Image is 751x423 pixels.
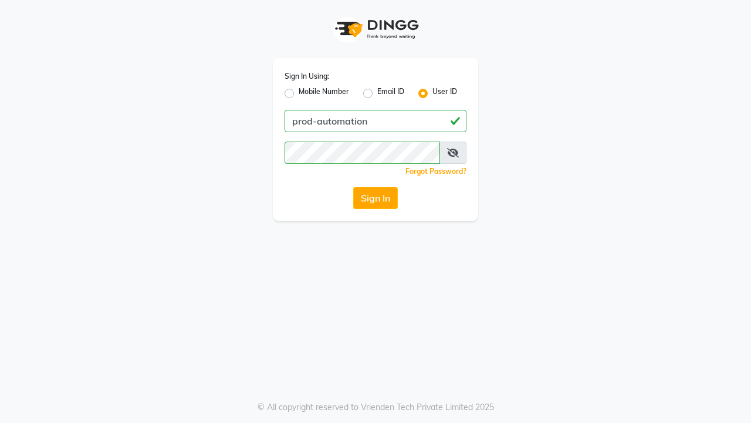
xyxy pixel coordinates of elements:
[405,167,466,176] a: Forgot Password?
[377,86,404,100] label: Email ID
[285,110,466,132] input: Username
[353,187,398,209] button: Sign In
[285,142,440,164] input: Username
[432,86,457,100] label: User ID
[299,86,349,100] label: Mobile Number
[329,12,422,46] img: logo1.svg
[285,71,329,82] label: Sign In Using:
